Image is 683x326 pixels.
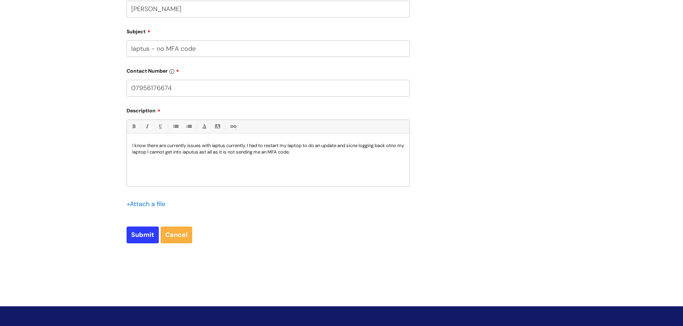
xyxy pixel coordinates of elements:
[127,26,410,35] label: Subject
[127,105,410,114] label: Description
[169,69,174,74] img: info-icon.svg
[200,122,209,131] a: Font Color
[171,122,180,131] a: • Unordered List (Ctrl-Shift-7)
[228,122,237,131] a: Link
[156,122,165,131] a: Underline(Ctrl-U)
[127,198,170,210] div: Attach a file
[142,122,151,131] a: Italic (Ctrl-I)
[184,122,193,131] a: 1. Ordered List (Ctrl-Shift-8)
[127,227,159,243] input: Submit
[132,142,404,155] p: I know there are currently issues with iaptus currently. I had to restart my laptop to do an upda...
[213,122,222,131] a: Back Color
[127,1,410,17] input: Your Name
[129,122,138,131] a: Bold (Ctrl-B)
[127,65,410,74] label: Contact Number
[161,227,192,243] a: Cancel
